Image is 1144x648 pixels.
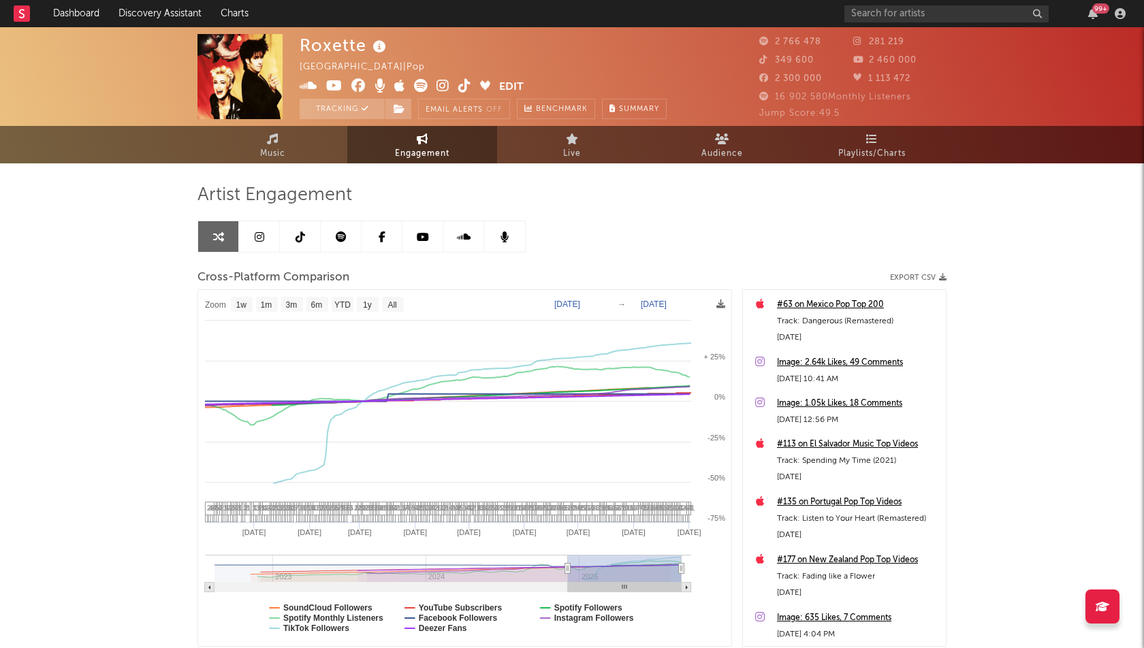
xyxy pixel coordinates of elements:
[777,626,939,643] div: [DATE] 4:04 PM
[419,603,503,613] text: YouTube Subscribers
[411,504,415,512] span: 5
[242,528,266,536] text: [DATE]
[714,393,725,401] text: 0%
[205,300,226,310] text: Zoom
[777,297,939,313] div: #63 on Mexico Pop Top 200
[260,146,285,162] span: Music
[554,603,622,613] text: Spotify Followers
[558,504,567,512] span: 11
[777,329,939,346] div: [DATE]
[602,99,667,119] button: Summary
[759,56,814,65] span: 349 600
[513,528,537,536] text: [DATE]
[374,504,382,512] span: 10
[647,126,797,163] a: Audience
[601,504,609,512] span: 13
[563,146,581,162] span: Live
[579,504,588,512] span: 12
[345,504,353,512] span: 16
[554,299,580,309] text: [DATE]
[257,504,266,512] span: 11
[641,299,667,309] text: [DATE]
[890,274,947,282] button: Export CSV
[777,469,939,485] div: [DATE]
[844,5,1049,22] input: Search for artists
[492,504,500,512] span: 51
[701,146,743,162] span: Audience
[283,613,383,623] text: Spotify Monthly Listeners
[777,355,939,371] a: Image: 2.64k Likes, 49 Comments
[286,300,298,310] text: 3m
[1092,3,1109,14] div: 99 +
[777,412,939,428] div: [DATE] 12:56 PM
[311,300,323,310] text: 6m
[197,187,352,204] span: Artist Engagement
[300,99,385,119] button: Tracking
[298,528,321,536] text: [DATE]
[622,528,646,536] text: [DATE]
[395,146,449,162] span: Engagement
[517,99,595,119] a: Benchmark
[777,568,939,585] div: Track: Fading like a Flower
[853,56,917,65] span: 2 460 000
[388,504,396,512] span: 12
[536,101,588,118] span: Benchmark
[300,59,441,76] div: [GEOGRAPHIC_DATA] | Pop
[777,552,939,568] a: #177 on New Zealand Pop Top Videos
[853,74,910,83] span: 1 113 472
[587,504,595,512] span: 11
[400,504,404,512] span: 3
[283,603,372,613] text: SoundCloud Followers
[252,504,256,512] span: 1
[777,395,939,412] a: Image: 1.05k Likes, 18 Comments
[777,527,939,543] div: [DATE]
[298,504,302,512] span: 3
[334,300,351,310] text: YTD
[567,504,575,512] span: 10
[363,300,372,310] text: 1y
[759,93,911,101] span: 16 902 580 Monthly Listeners
[486,106,503,114] em: Off
[797,126,947,163] a: Playlists/Charts
[777,610,939,626] a: Image: 635 Likes, 7 Comments
[236,300,247,310] text: 1w
[554,613,634,623] text: Instagram Followers
[463,504,467,512] span: 1
[777,585,939,601] div: [DATE]
[531,504,539,512] span: 12
[223,504,227,512] span: 1
[610,504,618,512] span: 15
[354,504,358,512] span: 2
[545,504,554,512] span: 12
[283,623,349,633] text: TikTok Followers
[777,371,939,387] div: [DATE] 10:41 AM
[674,504,682,512] span: 10
[457,528,481,536] text: [DATE]
[261,300,272,310] text: 1m
[777,494,939,511] a: #135 on Portugal Pop Top Videos
[759,74,822,83] span: 2 300 000
[243,504,247,512] span: 3
[708,434,725,442] text: -25%
[419,613,498,623] text: Facebook Followers
[777,436,939,453] div: #113 on El Salvador Music Top Videos
[197,270,349,286] span: Cross-Platform Comparison
[497,126,647,163] a: Live
[348,528,372,536] text: [DATE]
[574,504,582,512] span: 12
[777,453,939,469] div: Track: Spending My Time (2021)
[509,504,518,512] span: 12
[708,474,725,482] text: -50%
[838,146,906,162] span: Playlists/Charts
[1088,8,1098,19] button: 99+
[704,353,726,361] text: + 25%
[307,504,315,512] span: 10
[708,514,725,522] text: -75%
[476,504,480,512] span: 1
[618,299,626,309] text: →
[197,126,347,163] a: Music
[418,99,510,119] button: Email AlertsOff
